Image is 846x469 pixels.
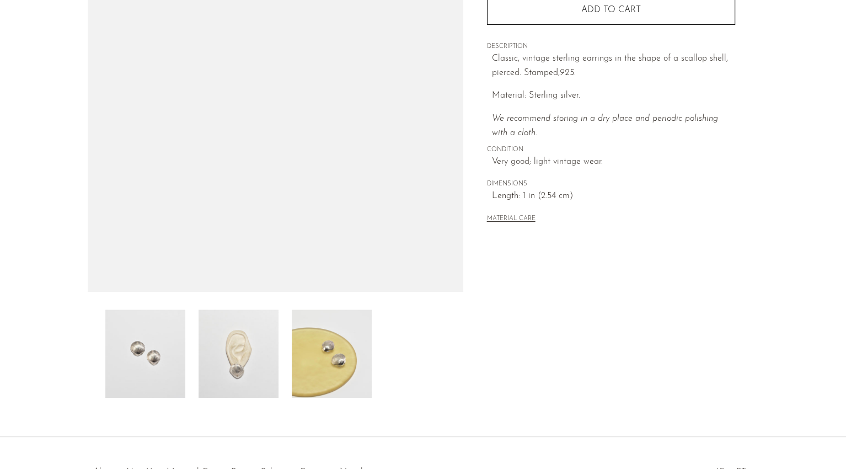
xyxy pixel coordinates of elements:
p: Classic, vintage sterling earrings in the shape of a scallop shell, pierced. Stamped, [492,52,735,80]
img: Scallop Shell Earrings [199,310,279,398]
span: Add to cart [581,6,641,14]
span: Length: 1 in (2.54 cm) [492,189,735,204]
span: Very good; light vintage wear. [492,155,735,169]
button: MATERIAL CARE [487,215,536,223]
i: We recommend storing in a dry place and periodic polishing with a cloth. [492,114,718,137]
span: DESCRIPTION [487,42,735,52]
span: DIMENSIONS [487,179,735,189]
img: Scallop Shell Earrings [292,310,372,398]
img: Scallop Shell Earrings [105,310,185,398]
em: 925. [560,68,576,77]
p: Material: Sterling silver. [492,89,735,103]
span: CONDITION [487,145,735,155]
